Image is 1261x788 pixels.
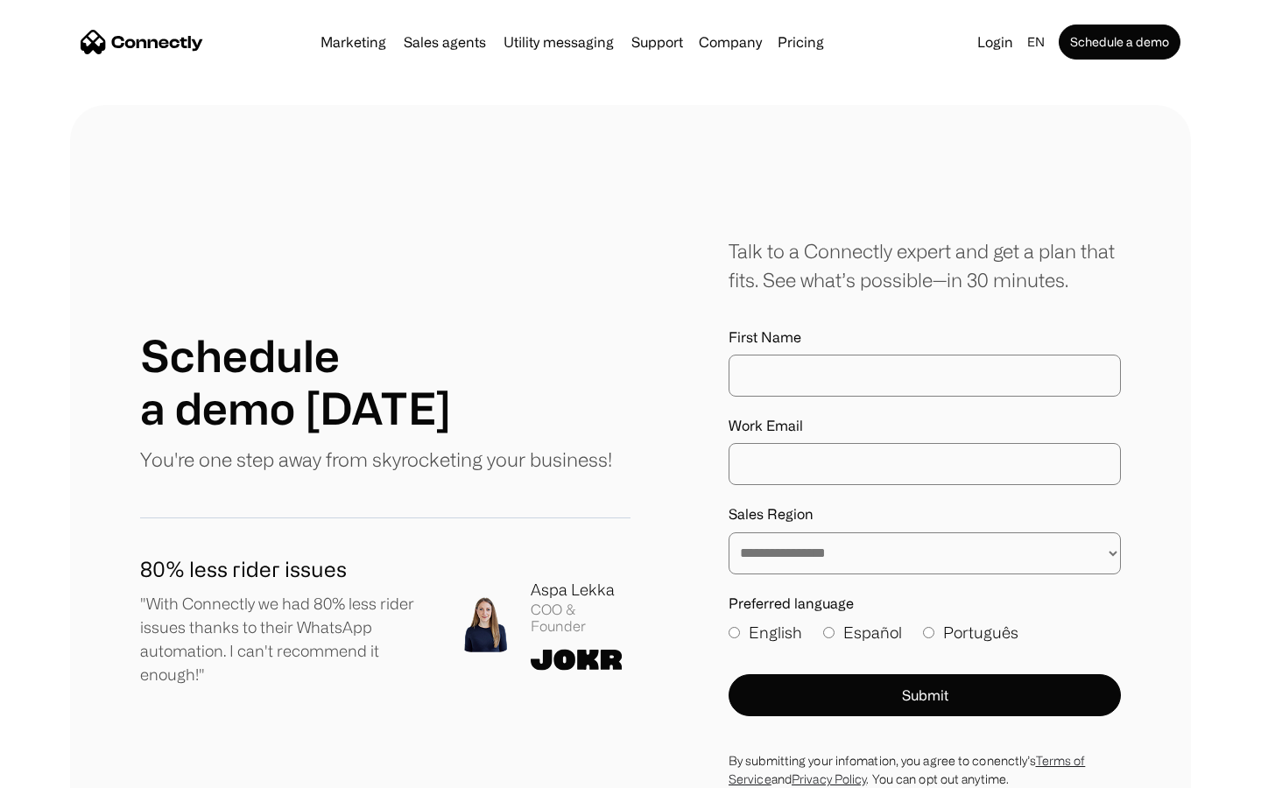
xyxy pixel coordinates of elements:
button: Submit [729,674,1121,716]
div: en [1027,30,1045,54]
div: Aspa Lekka [531,578,630,602]
a: Privacy Policy [792,772,866,785]
label: Work Email [729,418,1121,434]
a: Terms of Service [729,754,1085,785]
p: You're one step away from skyrocketing your business! [140,445,612,474]
a: Utility messaging [497,35,621,49]
label: First Name [729,329,1121,346]
label: Preferred language [729,595,1121,612]
a: Sales agents [397,35,493,49]
aside: Language selected: English [18,756,105,782]
label: English [729,621,802,644]
div: Company [699,30,762,54]
h1: 80% less rider issues [140,553,429,585]
div: By submitting your infomation, you agree to conenctly’s and . You can opt out anytime. [729,751,1121,788]
a: Login [970,30,1020,54]
input: English [729,627,740,638]
input: Español [823,627,835,638]
div: Talk to a Connectly expert and get a plan that fits. See what’s possible—in 30 minutes. [729,236,1121,294]
div: COO & Founder [531,602,630,635]
h1: Schedule a demo [DATE] [140,329,451,434]
ul: Language list [35,757,105,782]
a: Pricing [771,35,831,49]
p: "With Connectly we had 80% less rider issues thanks to their WhatsApp automation. I can't recomme... [140,592,429,686]
label: Sales Region [729,506,1121,523]
input: Português [923,627,934,638]
a: Schedule a demo [1059,25,1180,60]
label: Español [823,621,902,644]
a: Support [624,35,690,49]
a: Marketing [313,35,393,49]
label: Português [923,621,1018,644]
